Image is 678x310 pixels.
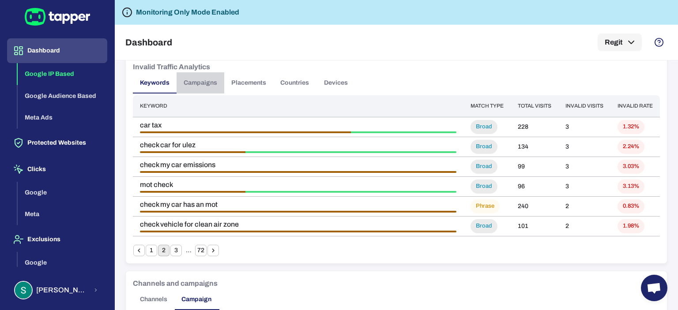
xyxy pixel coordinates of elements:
[618,183,644,190] span: 3.13%
[158,245,169,256] button: page 2
[558,95,610,117] th: Invalid visits
[245,191,456,193] div: Threat • 2
[15,282,32,299] img: Stuart Parkin
[7,235,107,243] a: Exclusions
[558,117,610,137] td: 3
[122,7,132,18] svg: Tapper is not blocking any fraudulent activity for this domain
[133,95,463,117] th: Keyword
[610,95,660,117] th: Invalid rate
[18,203,107,225] button: Meta
[511,95,558,117] th: Total visits
[133,278,218,289] h6: Channels and campaigns
[18,182,107,204] button: Google
[140,151,245,153] div: Geographical Inconsistency • 1
[7,157,107,182] button: Clicks
[183,247,194,254] div: …
[558,216,610,236] td: 2
[18,258,107,265] a: Google
[140,220,456,229] span: check vehicle for clean air zone
[618,202,644,210] span: 0.83%
[140,141,456,149] span: check car for ulez
[140,231,456,232] div: Geographical Inconsistency • 2
[618,163,644,170] span: 3.03%
[18,91,107,99] a: Google Audience Based
[471,222,497,230] span: Broad
[18,85,107,107] button: Google Audience Based
[471,183,497,190] span: Broad
[133,289,174,310] button: Channels
[18,70,107,77] a: Google IP Based
[511,176,558,196] td: 96
[618,222,644,230] span: 1.98%
[511,137,558,157] td: 134
[558,176,610,196] td: 3
[125,37,172,48] h5: Dashboard
[618,123,644,131] span: 1.32%
[140,121,456,130] span: car tax
[140,131,351,133] div: Geographical Inconsistency • 2
[174,289,218,310] button: Campaign
[7,227,107,252] button: Exclusions
[133,245,145,256] button: Go to previous page
[177,72,224,93] button: Campaigns
[18,107,107,129] button: Meta Ads
[558,157,610,176] td: 3
[140,161,456,169] span: check my car emissions
[7,38,107,63] button: Dashboard
[316,72,356,93] button: Devices
[471,202,500,210] span: Phrase
[471,123,497,131] span: Broad
[18,252,107,274] button: Google
[558,137,610,157] td: 3
[471,143,497,150] span: Broad
[511,196,558,216] td: 240
[18,210,107,217] a: Meta
[18,188,107,195] a: Google
[136,7,239,18] h6: Monitoring Only Mode Enabled
[18,113,107,121] a: Meta Ads
[511,157,558,176] td: 99
[36,286,88,295] span: [PERSON_NAME] [PERSON_NAME]
[598,34,642,51] button: Regit
[140,211,456,213] div: Geographical Inconsistency • 2
[140,200,456,209] span: check my car has an mot
[7,131,107,155] button: Protected Websites
[7,277,107,303] button: Stuart Parkin[PERSON_NAME] [PERSON_NAME]
[133,62,210,72] h6: Invalid Traffic Analytics
[18,63,107,85] button: Google IP Based
[558,196,610,216] td: 2
[7,165,107,172] a: Clicks
[7,138,107,146] a: Protected Websites
[7,46,107,54] a: Dashboard
[511,216,558,236] td: 101
[140,171,456,173] div: Geographical Inconsistency • 3
[351,131,456,133] div: Threat • 1
[133,245,219,256] nav: pagination navigation
[511,117,558,137] td: 228
[133,72,177,93] button: Keywords
[146,245,157,256] button: Go to page 1
[140,191,245,193] div: Geographical Inconsistency • 1
[140,180,456,189] span: mot check
[224,72,273,93] button: Placements
[170,245,182,256] button: Go to page 3
[207,245,219,256] button: Go to next page
[245,151,456,153] div: Threat • 2
[618,143,644,150] span: 2.24%
[641,275,667,301] div: Open chat
[463,95,511,117] th: Match type
[471,163,497,170] span: Broad
[273,72,316,93] button: Countries
[195,245,207,256] button: Go to page 72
